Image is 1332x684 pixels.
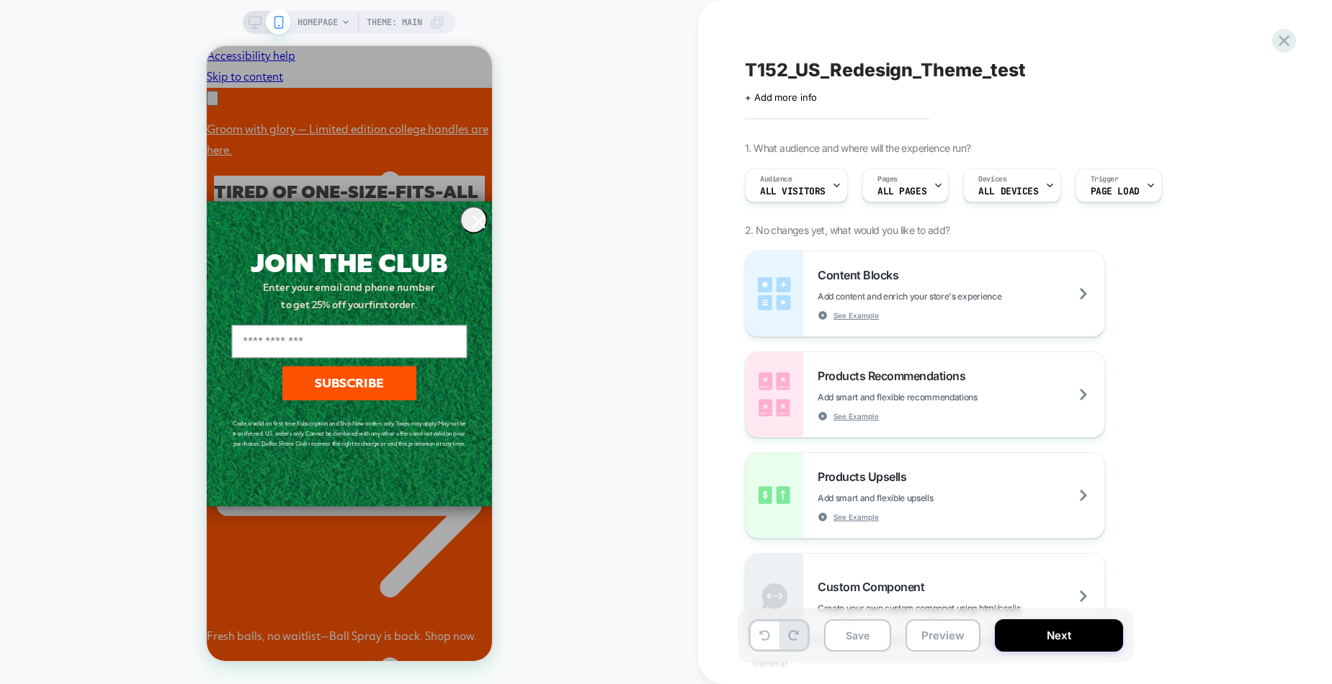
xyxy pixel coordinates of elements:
[57,235,229,266] span: Enter your email and phone number to get 25% off your
[818,268,906,282] span: Content Blocks
[760,186,826,197] span: All Visitors
[818,392,1050,402] span: Add smart and flexible recommendations
[818,369,973,383] span: Products Recommendations
[833,512,879,522] span: See Example
[818,291,1073,302] span: Add content and enrich your store's experience
[367,11,422,34] span: Theme: MAIN
[745,142,970,154] span: 1. What audience and where will the experience run?
[745,59,1026,81] span: T152_US_Redesign_Theme_test
[1091,174,1119,184] span: Trigger
[877,174,898,184] span: Pages
[76,320,210,354] button: SUBSCRIBE
[824,619,891,652] button: Save
[995,619,1123,652] button: Next
[298,11,338,34] span: HOMEPAGE
[25,279,260,312] input: Email Address
[44,199,241,234] span: JOIN
[745,91,817,103] span: + Add more info
[113,199,241,234] span: THE CLUB
[818,603,1092,613] span: Create your own custom componet using html/css/js
[833,411,879,421] span: See Example
[163,251,182,265] span: first
[978,186,1038,197] span: ALL DEVICES
[818,469,913,484] span: Products Upsells
[978,174,1006,184] span: Devices
[182,251,211,265] span: order.
[818,492,1005,503] span: Add smart and flexible upsells
[760,174,792,184] span: Audience
[745,224,949,236] span: 2. No changes yet, what would you like to add?
[906,619,980,652] button: Preview
[877,186,926,197] span: ALL PAGES
[253,160,280,187] button: Close dialog
[833,310,879,320] span: See Example
[818,580,931,594] span: Custom Component
[12,372,272,403] p: Code is valid on first time Subscription and Ship Now orders only. Taxes may apply. May not be tr...
[1091,186,1140,197] span: Page Load
[220,550,285,615] iframe: Kodif Chat widget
